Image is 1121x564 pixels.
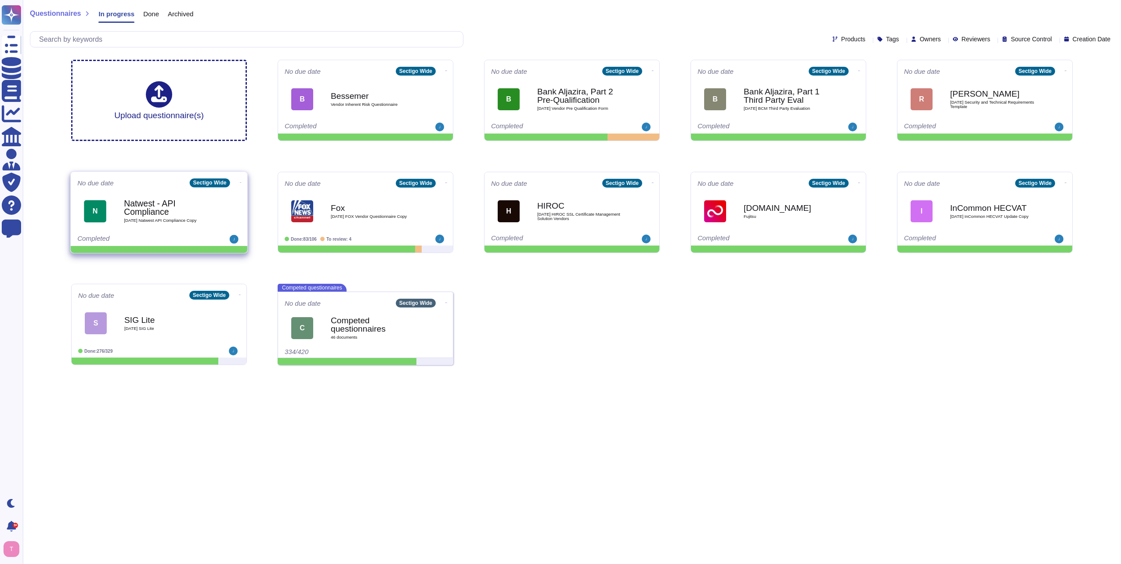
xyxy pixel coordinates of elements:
span: Owners [920,36,941,42]
div: B [498,88,520,110]
span: No due date [285,180,321,187]
span: [DATE] InCommon HECVAT Update Copy [950,214,1038,219]
span: [DATE] Natwest API Compliance Copy [124,219,213,223]
span: Products [841,36,865,42]
img: user [435,235,444,243]
img: user [848,235,857,243]
div: Upload questionnaire(s) [114,81,204,119]
div: B [291,88,313,110]
span: No due date [491,68,527,75]
div: Completed [77,235,186,244]
div: Completed [904,235,1012,243]
div: Completed [491,123,599,131]
b: SIG Lite [124,316,212,324]
b: HIROC [537,202,625,210]
input: Search by keywords [35,32,463,47]
img: user [848,123,857,131]
span: Questionnaires [30,10,81,17]
div: Completed [491,235,599,243]
span: No due date [285,300,321,307]
span: No due date [904,68,940,75]
div: Sectigo Wide [1015,179,1055,188]
b: Natwest - API Compliance [124,199,213,217]
b: Bank Aljazira, Part 2 Pre-Qualification [537,87,625,104]
div: Sectigo Wide [809,179,849,188]
div: R [911,88,933,110]
b: Bessemer [331,92,419,100]
img: user [1055,235,1063,243]
div: Sectigo Wide [189,291,229,300]
span: 334/420 [285,348,308,355]
div: H [498,200,520,222]
span: Vendor Inherent Risk Questionnaire [331,102,419,107]
div: Sectigo Wide [809,67,849,76]
img: user [1055,123,1063,131]
span: No due date [698,68,734,75]
span: [DATE] FOX Vendor Questionnaire Copy [331,214,419,219]
span: [DATE] BCM Third Party Evaluation [744,106,832,111]
img: Logo [291,200,313,222]
div: 9+ [13,523,18,528]
img: Logo [704,200,726,222]
span: Done: 276/329 [84,349,113,354]
span: No due date [285,68,321,75]
div: Sectigo Wide [189,178,230,187]
div: Sectigo Wide [602,67,642,76]
span: [DATE] Vendor Pre Qualification Form [537,106,625,111]
span: 46 document s [331,335,419,340]
img: user [4,541,19,557]
span: Done [143,11,159,17]
span: Creation Date [1073,36,1110,42]
span: No due date [698,180,734,187]
div: Sectigo Wide [396,67,436,76]
span: Fujitsu [744,214,832,219]
span: [DATE] Security and Technical Requirements Template [950,100,1038,108]
span: Competed questionnaires [278,284,347,292]
div: Completed [285,123,392,131]
span: To review: 4 [326,237,351,242]
span: Reviewers [962,36,990,42]
span: Tags [886,36,899,42]
div: N [84,200,106,222]
span: No due date [77,180,114,186]
b: Bank Aljazira, Part 1 Third Party Eval [744,87,832,104]
div: I [911,200,933,222]
div: Completed [698,235,805,243]
span: [DATE] HIROC SSL Certificate Management Solution Vendors [537,212,625,221]
span: No due date [904,180,940,187]
img: user [642,235,651,243]
div: Sectigo Wide [1015,67,1055,76]
div: Completed [904,123,1012,131]
b: Fox [331,204,419,212]
div: S [85,312,107,334]
img: user [230,235,239,244]
span: In progress [98,11,134,17]
button: user [2,539,25,559]
img: user [229,347,238,355]
div: C [291,317,313,339]
b: Competed questionnaires [331,316,419,333]
div: Sectigo Wide [396,299,436,307]
span: Done: 83/106 [291,237,317,242]
div: Sectigo Wide [396,179,436,188]
div: Sectigo Wide [602,179,642,188]
b: InCommon HECVAT [950,204,1038,212]
span: [DATE] SIG Lite [124,326,212,331]
img: user [642,123,651,131]
div: B [704,88,726,110]
img: user [435,123,444,131]
b: [DOMAIN_NAME] [744,204,832,212]
span: Source Control [1011,36,1052,42]
span: Archived [168,11,193,17]
b: [PERSON_NAME] [950,90,1038,98]
span: No due date [491,180,527,187]
span: No due date [78,292,114,299]
div: Completed [698,123,805,131]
